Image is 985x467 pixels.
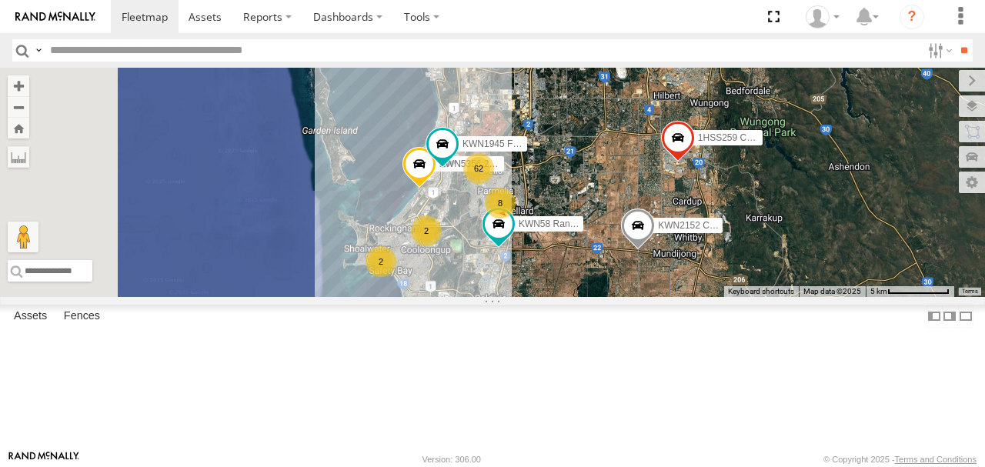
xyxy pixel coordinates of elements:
i: ? [900,5,924,29]
label: Dock Summary Table to the Right [942,305,957,327]
label: Search Filter Options [922,39,955,62]
div: 62 [463,153,494,184]
label: Dock Summary Table to the Left [927,305,942,327]
span: 5 km [870,287,887,295]
label: Map Settings [959,172,985,193]
a: Terms and Conditions [895,455,977,464]
div: Jeff Wegner [800,5,845,28]
span: 1HSS259 Coor.Enviro Plan & Develop [698,132,854,143]
button: Map Scale: 5 km per 77 pixels [866,286,954,297]
div: 2 [366,246,396,277]
span: KWN1945 Flocon [462,138,535,149]
div: © Copyright 2025 - [823,455,977,464]
a: Visit our Website [8,452,79,467]
button: Zoom out [8,96,29,118]
a: Terms (opens in new tab) [962,289,978,295]
label: Hide Summary Table [958,305,973,327]
div: Version: 306.00 [422,455,481,464]
button: Drag Pegman onto the map to open Street View [8,222,38,252]
span: KWN2152 Coordinator Technical Opera [658,220,820,231]
div: 2 [411,215,442,246]
label: Fences [56,305,108,327]
label: Measure [8,146,29,168]
label: Search Query [32,39,45,62]
button: Zoom Home [8,118,29,138]
button: Keyboard shortcuts [728,286,794,297]
label: Assets [6,305,55,327]
span: Map data ©2025 [803,287,861,295]
button: Zoom in [8,75,29,96]
div: 8 [485,188,516,218]
img: rand-logo.svg [15,12,95,22]
span: KWN58 Rangers [519,218,588,229]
